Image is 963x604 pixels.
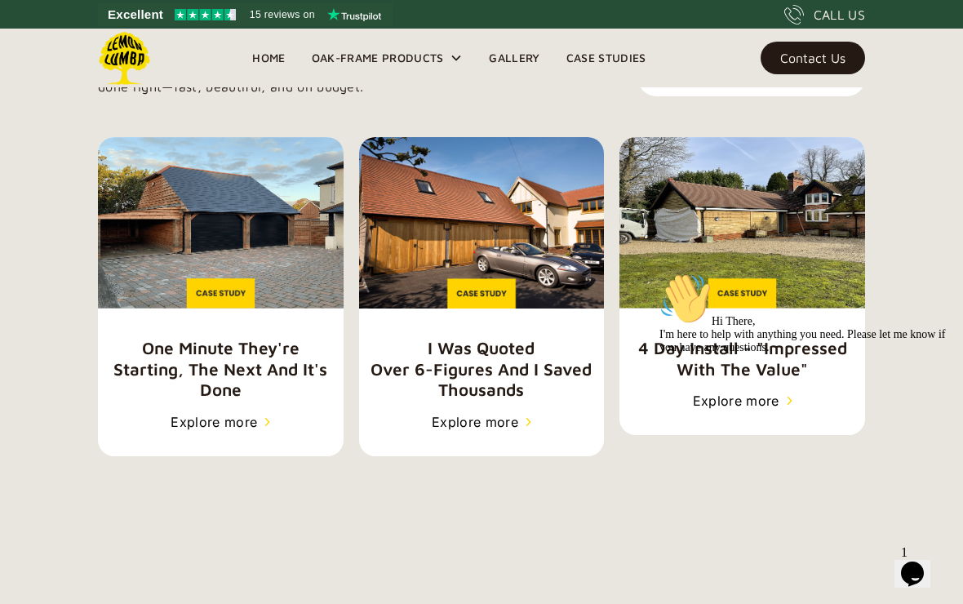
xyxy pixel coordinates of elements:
a: I was quotedover 6-figures and I saved thousandsExplore more [359,313,605,456]
a: Gallery [476,46,553,70]
img: Trustpilot logo [327,8,381,21]
a: Contact Us [761,42,865,74]
iframe: chat widget [894,539,947,588]
div: Oak-Frame Products [312,48,444,68]
a: CALL US [784,5,865,24]
iframe: chat widget [653,266,947,531]
a: 4 Day Install - "Impressedwith the value"Explore more [619,313,865,435]
h5: one minute they're starting, the next and it's done [98,338,344,401]
div: Explore more [171,412,257,432]
div: 👋Hi There,I'm here to help with anything you need. Please let me know if you have any questions. [7,7,300,88]
a: Home [239,46,298,70]
span: 15 reviews on [250,5,315,24]
span: Excellent [108,5,163,24]
div: Contact Us [780,52,845,64]
a: one minute they're starting, the next and it's doneExplore more [98,313,344,456]
div: Oak-Frame Products [299,29,477,87]
h5: 4 Day Install - "Impressed with the value" [630,338,855,380]
a: Case Studies [553,46,659,70]
div: CALL US [814,5,865,24]
div: Explore more [432,412,518,432]
img: Trustpilot 4.5 stars [175,9,236,20]
h5: I was quoted over 6-figures and I saved thousands [359,338,605,401]
a: See Lemon Lumba reviews on Trustpilot [98,3,393,26]
img: :wave: [7,7,59,59]
span: Hi There, I'm here to help with anything you need. Please let me know if you have any questions. [7,49,293,87]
